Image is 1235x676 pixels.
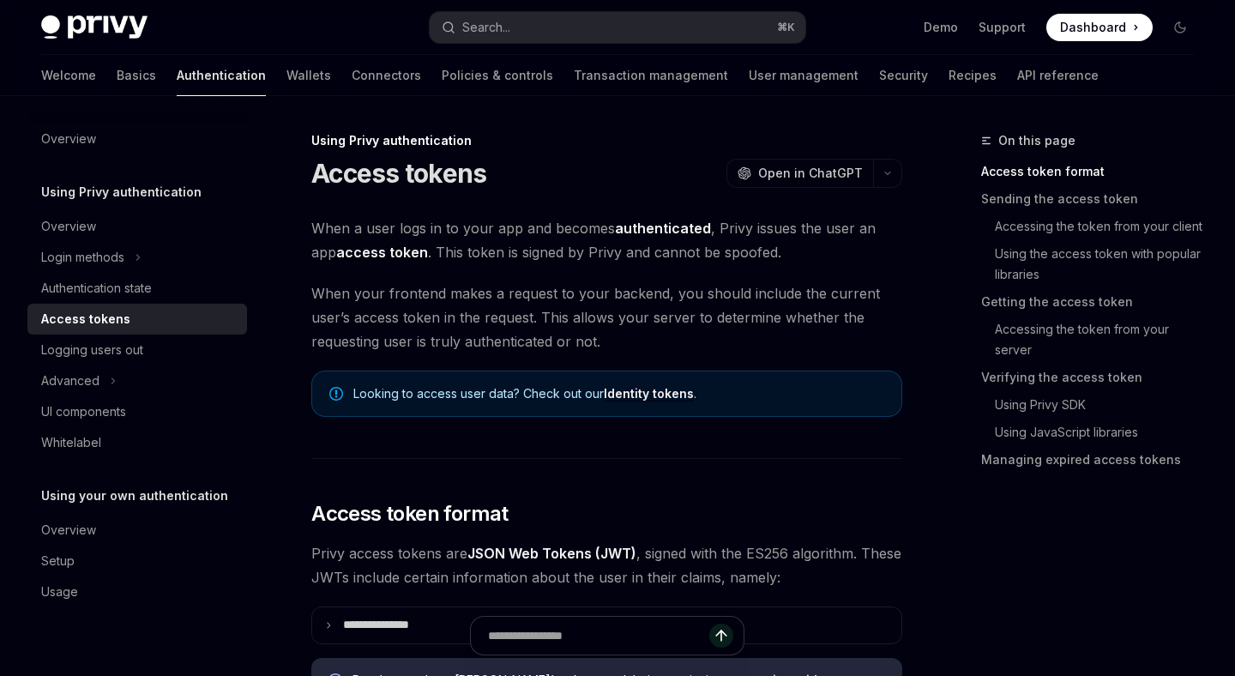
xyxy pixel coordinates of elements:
[41,15,148,39] img: dark logo
[311,281,902,353] span: When your frontend makes a request to your backend, you should include the current user’s access ...
[615,220,711,237] strong: authenticated
[41,309,130,329] div: Access tokens
[749,55,858,96] a: User management
[995,316,1208,364] a: Accessing the token from your server
[27,427,247,458] a: Whitelabel
[41,216,96,237] div: Overview
[311,541,902,589] span: Privy access tokens are , signed with the ES256 algorithm. These JWTs include certain information...
[41,486,228,506] h5: Using your own authentication
[27,304,247,335] a: Access tokens
[995,213,1208,240] a: Accessing the token from your client
[41,129,96,149] div: Overview
[709,624,733,648] button: Send message
[117,55,156,96] a: Basics
[41,182,202,202] h5: Using Privy authentication
[777,21,795,34] span: ⌘ K
[998,130,1075,151] span: On this page
[1017,55,1099,96] a: API reference
[879,55,928,96] a: Security
[41,520,96,540] div: Overview
[353,385,884,402] span: Looking to access user data? Check out our .
[995,419,1208,446] a: Using JavaScript libraries
[467,545,636,563] a: JSON Web Tokens (JWT)
[430,12,804,43] button: Search...⌘K
[462,17,510,38] div: Search...
[1046,14,1153,41] a: Dashboard
[329,387,343,401] svg: Note
[286,55,331,96] a: Wallets
[442,55,553,96] a: Policies & controls
[311,500,509,528] span: Access token format
[41,582,78,602] div: Usage
[981,185,1208,213] a: Sending the access token
[758,165,863,182] span: Open in ChatGPT
[41,551,75,571] div: Setup
[979,19,1026,36] a: Support
[41,340,143,360] div: Logging users out
[27,273,247,304] a: Authentication state
[1060,19,1126,36] span: Dashboard
[27,211,247,242] a: Overview
[924,19,958,36] a: Demo
[27,335,247,365] a: Logging users out
[995,240,1208,288] a: Using the access token with popular libraries
[41,55,96,96] a: Welcome
[981,288,1208,316] a: Getting the access token
[995,391,1208,419] a: Using Privy SDK
[311,216,902,264] span: When a user logs in to your app and becomes , Privy issues the user an app . This token is signed...
[311,132,902,149] div: Using Privy authentication
[352,55,421,96] a: Connectors
[41,371,99,391] div: Advanced
[41,247,124,268] div: Login methods
[981,158,1208,185] a: Access token format
[41,432,101,453] div: Whitelabel
[41,278,152,299] div: Authentication state
[604,386,694,401] a: Identity tokens
[949,55,997,96] a: Recipes
[1166,14,1194,41] button: Toggle dark mode
[981,364,1208,391] a: Verifying the access token
[336,244,428,261] strong: access token
[981,446,1208,474] a: Managing expired access tokens
[27,546,247,576] a: Setup
[41,401,126,422] div: UI components
[27,515,247,546] a: Overview
[27,576,247,607] a: Usage
[311,158,486,189] h1: Access tokens
[27,396,247,427] a: UI components
[574,55,728,96] a: Transaction management
[726,159,873,188] button: Open in ChatGPT
[27,124,247,154] a: Overview
[177,55,266,96] a: Authentication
